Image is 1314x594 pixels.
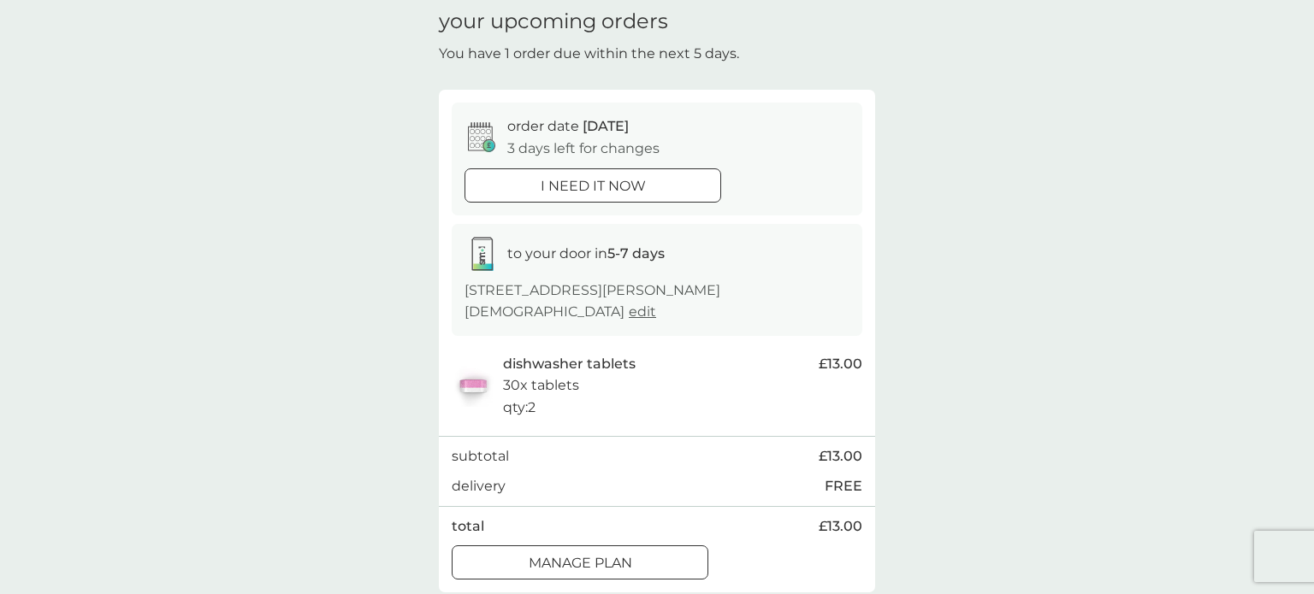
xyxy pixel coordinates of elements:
[439,43,739,65] p: You have 1 order due within the next 5 days.
[452,545,708,579] button: Manage plan
[465,168,721,203] button: i need it now
[819,353,862,375] span: £13.00
[507,245,665,262] span: to your door in
[541,175,646,197] p: i need it now
[583,118,629,134] span: [DATE]
[452,515,484,538] p: total
[465,279,849,323] p: [STREET_ADDRESS][PERSON_NAME][DEMOGRAPHIC_DATA]
[529,552,632,574] p: Manage plan
[507,115,629,138] p: order date
[507,138,660,160] p: 3 days left for changes
[503,397,536,419] p: qty : 2
[503,353,636,375] p: dishwasher tablets
[439,9,668,34] h1: your upcoming orders
[819,445,862,468] span: £13.00
[607,245,665,262] strong: 5-7 days
[819,515,862,538] span: £13.00
[825,475,862,497] p: FREE
[452,445,509,468] p: subtotal
[503,374,579,397] p: 30x tablets
[629,303,656,320] a: edit
[452,475,506,497] p: delivery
